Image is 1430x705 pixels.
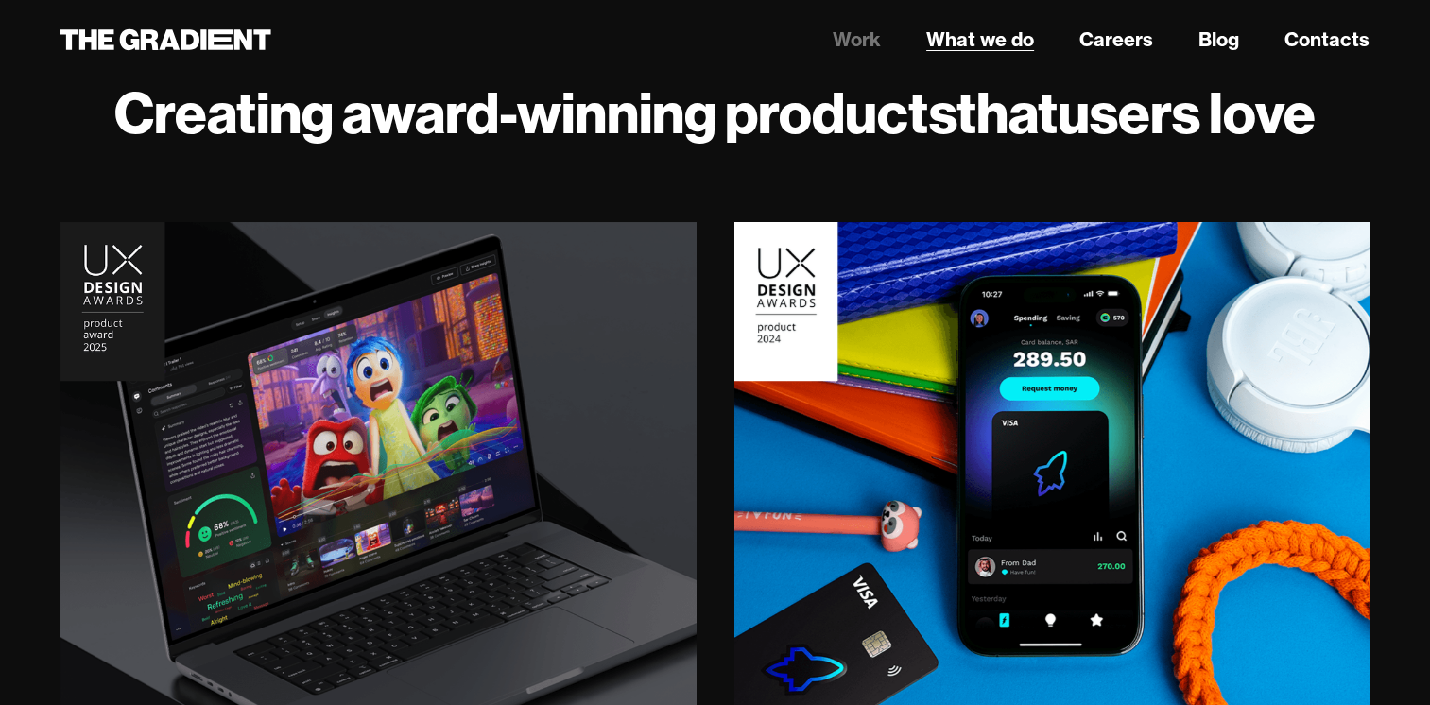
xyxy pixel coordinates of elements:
strong: that [956,77,1058,148]
a: Careers [1079,26,1153,54]
a: What we do [926,26,1034,54]
a: Work [833,26,881,54]
a: Blog [1198,26,1239,54]
a: Contacts [1284,26,1370,54]
h1: Creating award-winning products users love [60,78,1370,146]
